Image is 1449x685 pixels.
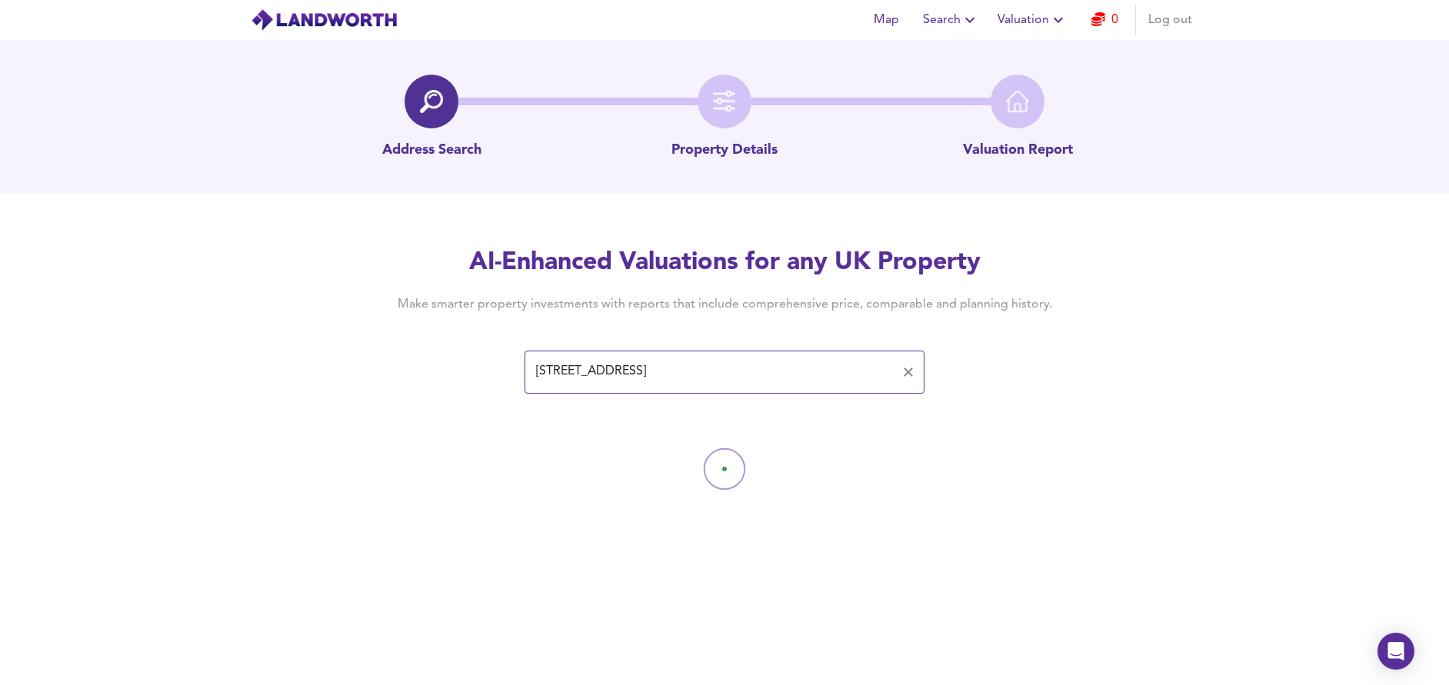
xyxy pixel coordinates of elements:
[531,357,894,387] input: Enter a postcode to start...
[861,5,911,35] button: Map
[382,141,481,161] p: Address Search
[374,246,1075,280] h2: AI-Enhanced Valuations for any UK Property
[374,296,1075,313] h4: Make smarter property investments with reports that include comprehensive price, comparable and p...
[1377,633,1414,670] div: Open Intercom Messenger
[1006,90,1029,113] img: home-icon
[713,90,736,113] img: filter-icon
[917,5,985,35] button: Search
[251,8,398,32] img: logo
[898,361,919,383] button: Clear
[671,141,778,161] p: Property Details
[963,141,1073,161] p: Valuation Report
[420,90,443,113] img: search-icon
[1148,9,1192,31] span: Log out
[923,9,979,31] span: Search
[991,5,1074,35] button: Valuation
[998,9,1068,31] span: Valuation
[648,392,801,546] img: Loading...
[1080,5,1129,35] button: 0
[868,9,904,31] span: Map
[1091,9,1118,31] a: 0
[1142,5,1198,35] button: Log out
